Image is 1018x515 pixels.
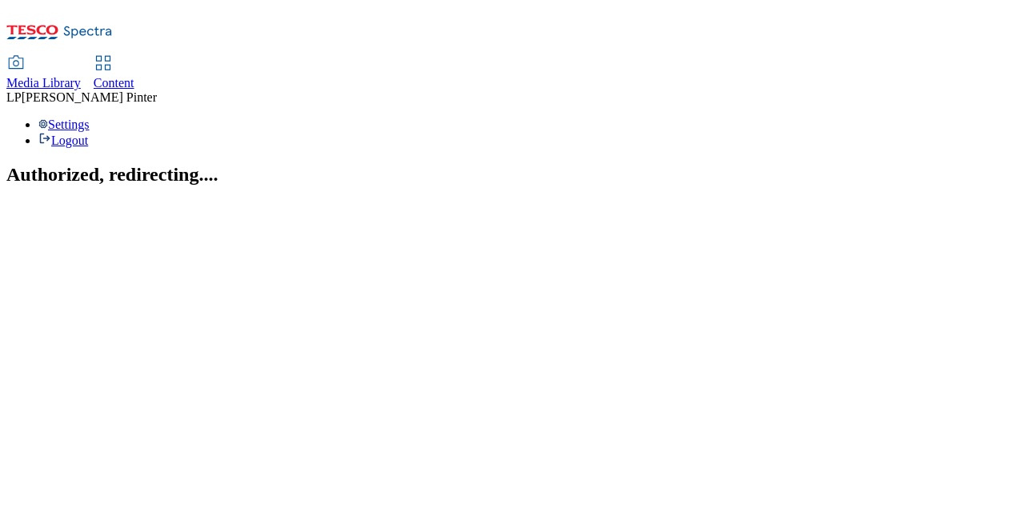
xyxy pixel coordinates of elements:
a: Settings [38,118,90,131]
span: [PERSON_NAME] Pinter [22,90,157,104]
a: Media Library [6,57,81,90]
h2: Authorized, redirecting.... [6,164,1012,186]
span: LP [6,90,22,104]
span: Media Library [6,76,81,90]
span: Content [94,76,134,90]
a: Logout [38,134,88,147]
a: Content [94,57,134,90]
